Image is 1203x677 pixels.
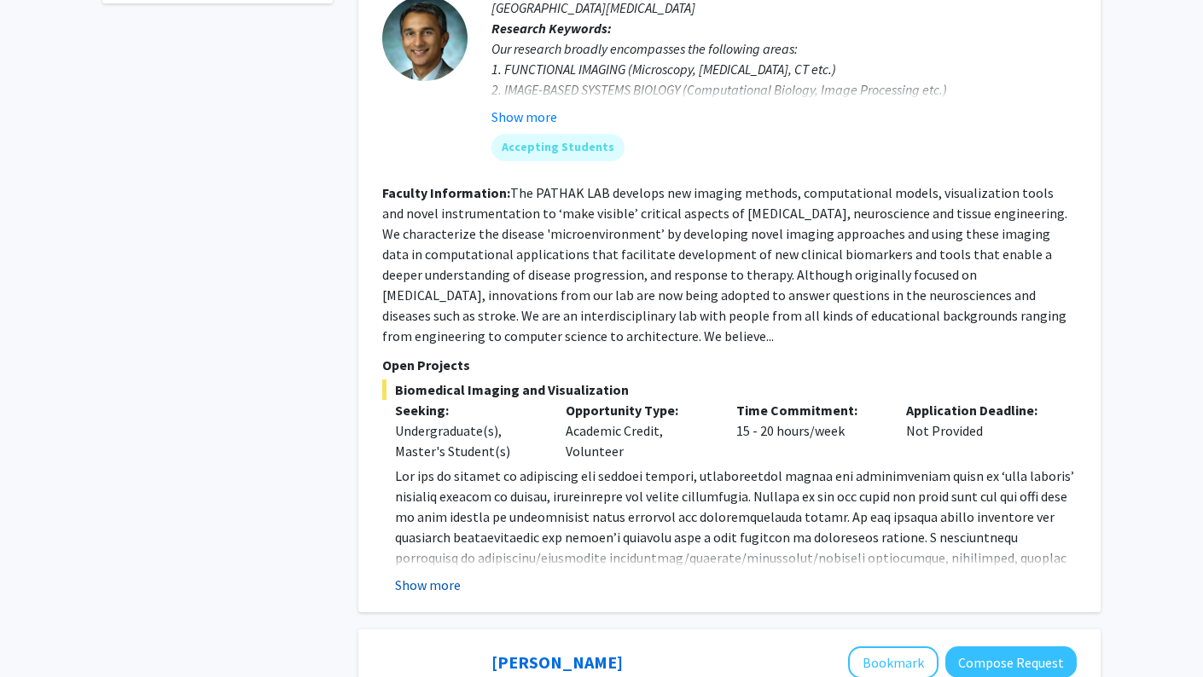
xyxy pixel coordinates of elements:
[491,20,612,37] b: Research Keywords:
[13,600,73,664] iframe: Chat
[736,400,881,420] p: Time Commitment:
[724,400,894,461] div: 15 - 20 hours/week
[395,420,540,461] div: Undergraduate(s), Master's Student(s)
[382,184,510,201] b: Faculty Information:
[382,355,1077,375] p: Open Projects
[491,107,557,127] button: Show more
[382,184,1067,344] fg-read-more: The PATHAK LAB develops new imaging methods, computational models, visualization tools and novel ...
[491,651,623,673] a: [PERSON_NAME]
[395,575,461,595] button: Show more
[491,134,625,161] mat-chip: Accepting Students
[553,400,724,461] div: Academic Credit, Volunteer
[893,400,1064,461] div: Not Provided
[382,379,1077,400] span: Biomedical Imaging and Visualization
[395,400,540,420] p: Seeking:
[906,400,1051,420] p: Application Deadline:
[566,400,711,420] p: Opportunity Type:
[491,38,1077,141] div: Our research broadly encompasses the following areas: 1. FUNCTIONAL IMAGING (Microscopy, [MEDICAL...
[395,467,1074,668] span: Lor ips do sitamet co adipiscing eli seddoei tempori, utlaboreetdol magnaa eni adminimveniam quis...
